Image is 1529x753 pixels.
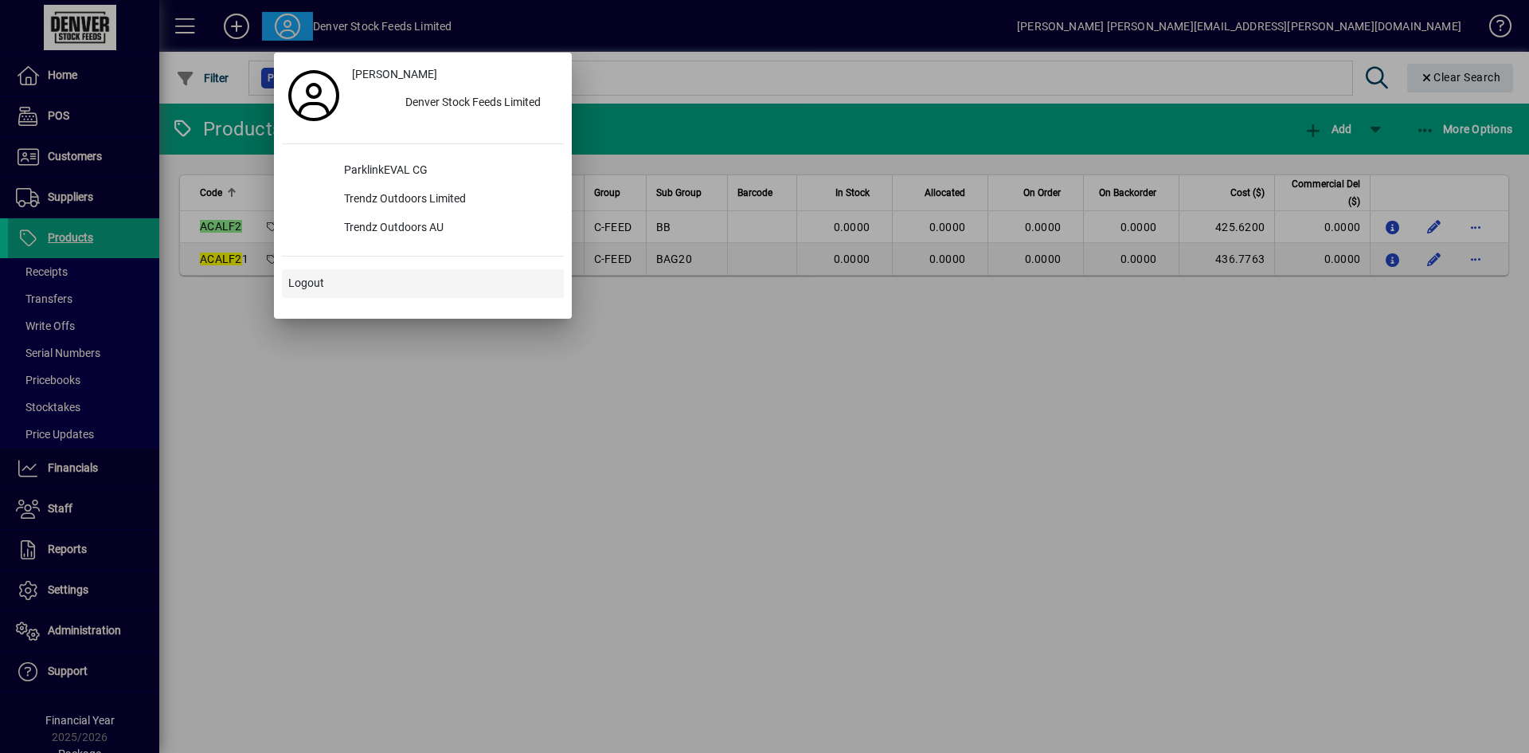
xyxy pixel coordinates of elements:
[282,186,564,214] button: Trendz Outdoors Limited
[346,89,564,118] button: Denver Stock Feeds Limited
[282,81,346,110] a: Profile
[282,157,564,186] button: ParklinkEVAL CG
[282,269,564,298] button: Logout
[331,186,564,214] div: Trendz Outdoors Limited
[352,66,437,83] span: [PERSON_NAME]
[393,89,564,118] div: Denver Stock Feeds Limited
[288,275,324,292] span: Logout
[282,214,564,243] button: Trendz Outdoors AU
[346,61,564,89] a: [PERSON_NAME]
[331,157,564,186] div: ParklinkEVAL CG
[331,214,564,243] div: Trendz Outdoors AU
